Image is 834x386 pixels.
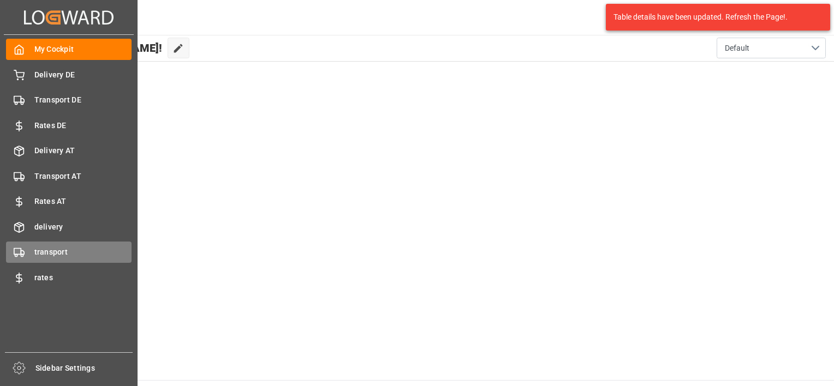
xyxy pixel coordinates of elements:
[6,165,132,186] a: Transport AT
[35,363,133,374] span: Sidebar Settings
[6,267,132,288] a: rates
[6,191,132,212] a: Rates AT
[6,89,132,111] a: Transport DE
[6,216,132,237] a: delivery
[34,120,132,131] span: Rates DE
[6,39,132,60] a: My Cockpit
[34,221,132,233] span: delivery
[34,44,132,55] span: My Cockpit
[34,246,132,258] span: transport
[34,272,132,284] span: rates
[34,171,132,182] span: Transport AT
[6,242,132,263] a: transport
[6,114,132,136] a: Rates DE
[717,38,826,58] button: open menu
[34,196,132,207] span: Rates AT
[6,64,132,85] a: Delivery DE
[613,11,814,23] div: Table details have been updated. Refresh the Page!.
[34,94,132,106] span: Transport DE
[725,43,749,54] span: Default
[34,145,132,156] span: Delivery AT
[6,140,132,161] a: Delivery AT
[45,38,162,58] span: Hello [PERSON_NAME]!
[34,69,132,81] span: Delivery DE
